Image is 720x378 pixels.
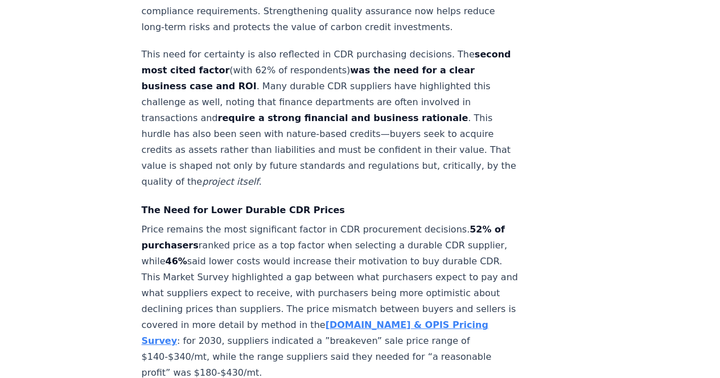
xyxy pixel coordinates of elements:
[142,205,345,215] strong: The Need for Lower Durable CDR Prices
[165,256,187,267] strong: 46%
[142,65,475,92] strong: was the need for a clear business case and ROI
[202,176,259,187] em: project itself
[142,47,519,190] p: This need for certainty is also reflected in CDR purchasing decisions. The (with 62% of responden...
[142,224,505,251] strong: 52% of purchasers
[217,113,468,123] strong: require a strong financial and business rationale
